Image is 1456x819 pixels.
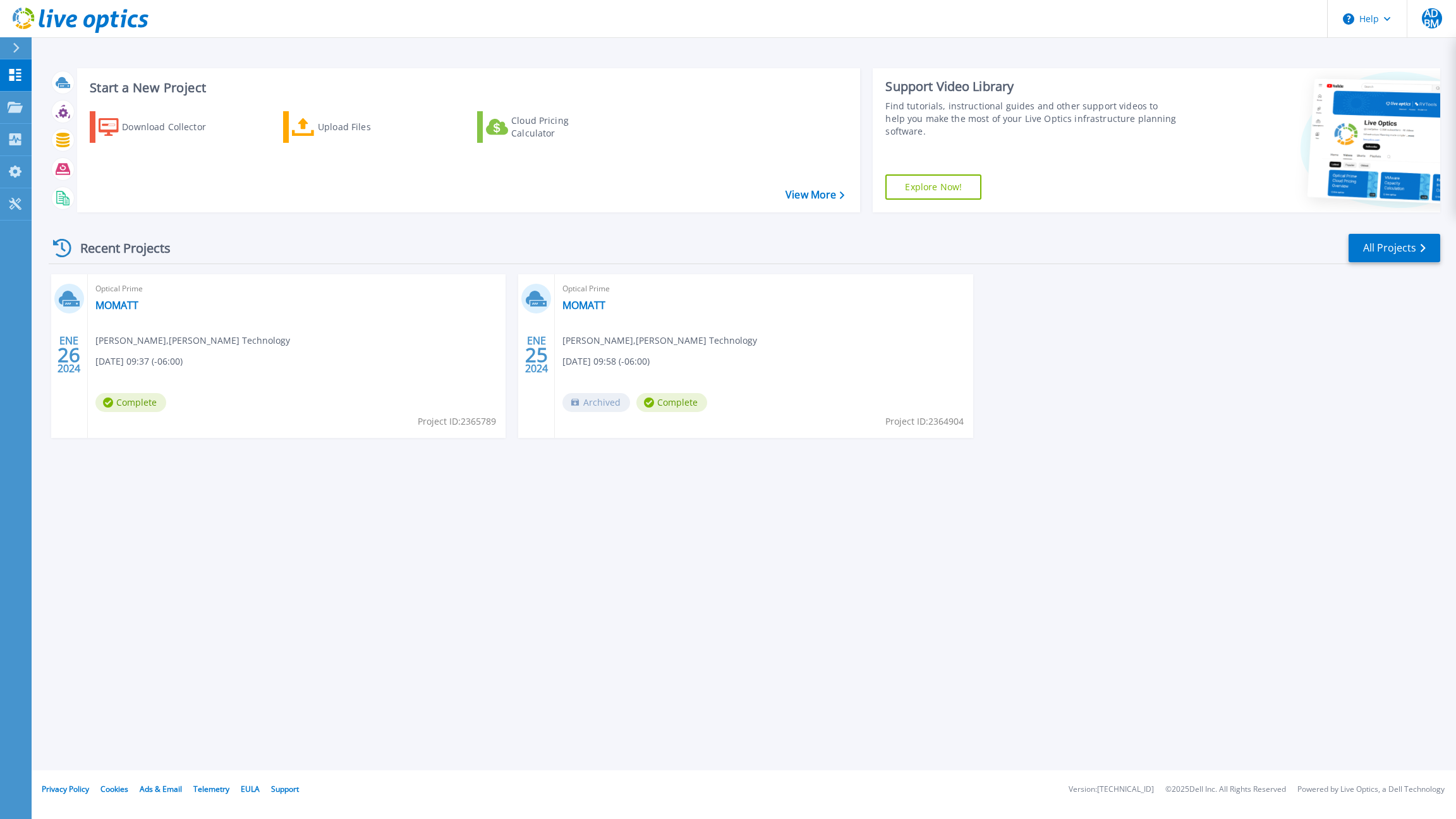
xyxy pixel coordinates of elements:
[562,282,965,296] span: Optical Prime
[562,334,757,348] span: [PERSON_NAME] , [PERSON_NAME] Technology
[95,282,498,296] span: Optical Prime
[1069,786,1154,794] li: Version: [TECHNICAL_ID]
[193,784,229,794] a: Telemetry
[241,784,260,794] a: EULA
[562,355,650,368] span: [DATE] 09:58 (-06:00)
[562,299,605,312] a: MOMATT
[525,349,548,360] span: 25
[636,393,707,412] span: Complete
[49,233,188,264] div: Recent Projects
[95,299,138,312] a: MOMATT
[477,111,618,143] a: Cloud Pricing Calculator
[95,393,166,412] span: Complete
[122,114,223,140] div: Download Collector
[95,334,290,348] span: [PERSON_NAME] , [PERSON_NAME] Technology
[885,415,964,428] span: Project ID: 2364904
[318,114,419,140] div: Upload Files
[42,784,89,794] a: Privacy Policy
[1165,786,1286,794] li: © 2025 Dell Inc. All Rights Reserved
[885,78,1177,95] div: Support Video Library
[140,784,182,794] a: Ads & Email
[1422,8,1442,28] span: ADBM
[562,393,630,412] span: Archived
[95,355,183,368] span: [DATE] 09:37 (-06:00)
[418,415,496,428] span: Project ID: 2365789
[57,332,81,378] div: ENE 2024
[1349,234,1440,262] a: All Projects
[271,784,299,794] a: Support
[885,100,1177,138] div: Find tutorials, instructional guides and other support videos to help you make the most of your L...
[786,189,844,201] a: View More
[885,174,981,200] a: Explore Now!
[525,332,549,378] div: ENE 2024
[90,81,844,95] h3: Start a New Project
[283,111,424,143] a: Upload Files
[511,114,612,140] div: Cloud Pricing Calculator
[58,349,80,360] span: 26
[1297,786,1445,794] li: Powered by Live Optics, a Dell Technology
[100,784,128,794] a: Cookies
[90,111,231,143] a: Download Collector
